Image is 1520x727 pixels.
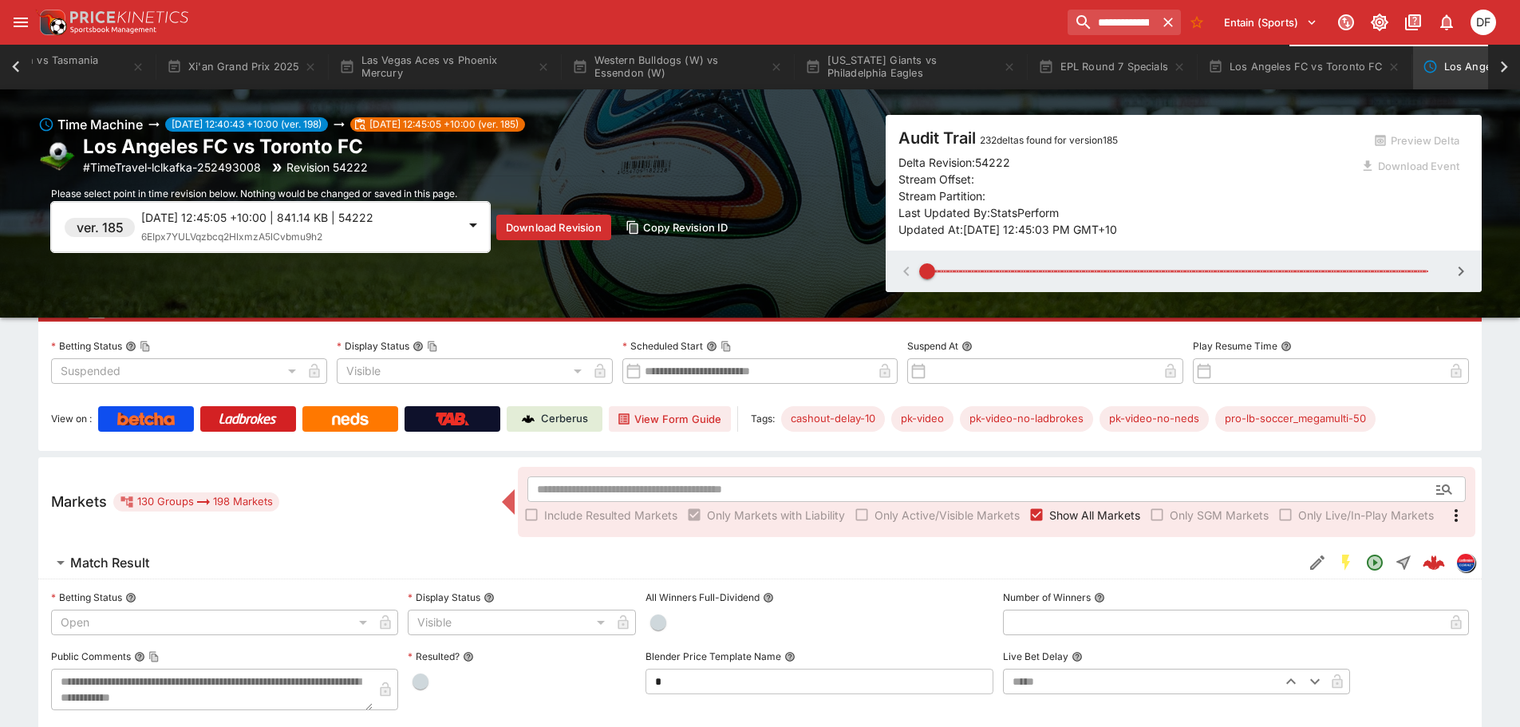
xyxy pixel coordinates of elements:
[1028,45,1194,89] button: EPL Round 7 Specials
[1389,548,1418,577] button: Straight
[140,341,151,352] button: Copy To Clipboard
[219,413,277,425] img: Ladbrokes
[960,411,1093,427] span: pk-video-no-ladbrokes
[1418,547,1450,579] a: 272e2f40-6c1e-4ded-a278-82f81e7b8e8c
[1423,551,1445,574] img: logo-cerberus--red.svg
[77,218,124,237] h6: ver. 185
[763,592,774,603] button: All Winners Full-Dividend
[1456,553,1475,572] div: lclkafka
[1214,10,1327,35] button: Select Tenant
[1447,506,1466,525] svg: More
[120,492,273,512] div: 130 Groups 198 Markets
[141,209,457,226] p: [DATE] 12:45:05 +10:00 | 841.14 KB | 54222
[1466,5,1501,40] button: David Foster
[51,492,107,511] h5: Markets
[35,6,67,38] img: PriceKinetics Logo
[1184,10,1210,35] button: No Bookmarks
[781,411,885,427] span: cashout-delay-10
[436,413,469,425] img: TabNZ
[796,45,1025,89] button: [US_STATE] Giants vs Philadelphia Eagles
[1215,411,1376,427] span: pro-lb-soccer_megamulti-50
[408,610,610,635] div: Visible
[522,413,535,425] img: Cerberus
[874,507,1020,524] span: Only Active/Visible Markets
[427,341,438,352] button: Copy To Clipboard
[337,339,409,353] p: Display Status
[484,592,495,603] button: Display Status
[706,341,717,352] button: Scheduled StartCopy To Clipboard
[38,136,77,174] img: soccer.png
[646,650,781,663] p: Blender Price Template Name
[70,11,188,23] img: PriceKinetics
[1399,8,1427,37] button: Documentation
[1003,650,1068,663] p: Live Bet Delay
[541,411,588,427] p: Cerberus
[157,45,327,89] button: Xi'an Grand Prix 2025
[332,413,368,425] img: Neds
[51,650,131,663] p: Public Comments
[507,406,602,432] a: Cerberus
[891,411,953,427] span: pk-video
[83,159,261,176] p: Copy To Clipboard
[51,406,92,432] label: View on :
[907,339,958,353] p: Suspend At
[286,159,368,176] p: Revision 54222
[1100,411,1209,427] span: pk-video-no-neds
[1430,475,1459,504] button: Open
[51,358,302,384] div: Suspended
[898,128,1352,148] h4: Audit Trail
[1049,507,1140,524] span: Show All Markets
[1198,45,1410,89] button: Los Angeles FC vs Toronto FC
[1298,507,1434,524] span: Only Live/In-Play Markets
[363,117,525,132] span: [DATE] 12:45:05 +10:00 (ver. 185)
[1457,554,1475,571] img: lclkafka
[70,555,149,571] h6: Match Result
[51,591,122,604] p: Betting Status
[1281,341,1292,352] button: Play Resume Time
[148,651,160,662] button: Copy To Clipboard
[408,650,460,663] p: Resulted?
[38,547,1303,579] button: Match Result
[1072,651,1083,662] button: Live Bet Delay
[1423,551,1445,574] div: 272e2f40-6c1e-4ded-a278-82f81e7b8e8c
[165,117,328,132] span: [DATE] 12:40:43 +10:00 (ver. 198)
[337,358,587,384] div: Visible
[51,610,373,635] div: Open
[134,651,145,662] button: Public CommentsCopy To Clipboard
[1170,507,1269,524] span: Only SGM Markets
[1094,592,1105,603] button: Number of Winners
[57,115,143,134] h6: Time Machine
[609,406,731,432] button: View Form Guide
[898,154,1010,171] p: Delta Revision: 54222
[141,231,322,243] span: 6EIpx7YULVqzbcq2HlxmzA5lCvbmu9h2
[1360,548,1389,577] button: Open
[125,341,136,352] button: Betting StatusCopy To Clipboard
[1193,339,1277,353] p: Play Resume Time
[751,406,775,432] label: Tags:
[70,26,156,34] img: Sportsbook Management
[330,45,559,89] button: Las Vegas Aces vs Phoenix Mercury
[980,134,1118,146] span: 232 deltas found for version 185
[891,406,953,432] div: Betting Target: cerberus
[1365,553,1384,572] svg: Open
[413,341,424,352] button: Display StatusCopy To Clipboard
[1003,591,1091,604] p: Number of Winners
[622,339,703,353] p: Scheduled Start
[51,188,457,200] span: Please select point in time revision below. Nothing would be changed or saved in this page.
[721,341,732,352] button: Copy To Clipboard
[463,651,474,662] button: Resulted?
[1215,406,1376,432] div: Betting Target: cerberus
[1432,8,1461,37] button: Notifications
[1332,548,1360,577] button: SGM Enabled
[496,215,611,240] button: Download Revision
[83,134,368,159] h2: Copy To Clipboard
[1303,548,1332,577] button: Edit Detail
[781,406,885,432] div: Betting Target: cerberus
[1332,8,1360,37] button: Connected to PK
[6,8,35,37] button: open drawer
[563,45,792,89] button: Western Bulldogs (W) vs Essendon (W)
[408,591,480,604] p: Display Status
[125,592,136,603] button: Betting Status
[898,171,1352,238] p: Stream Offset: Stream Partition: Last Updated By: StatsPerform Updated At: [DATE] 12:45:03 PM GMT+10
[51,339,122,353] p: Betting Status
